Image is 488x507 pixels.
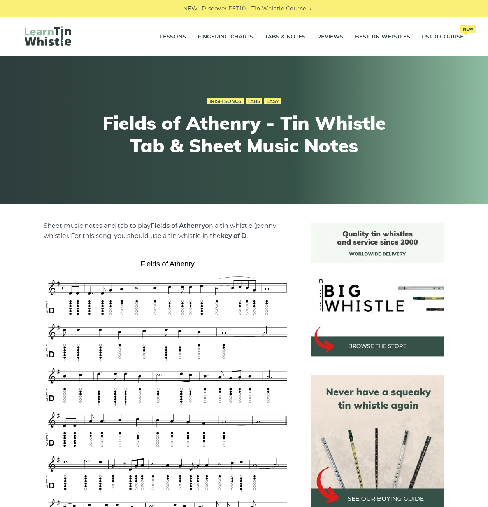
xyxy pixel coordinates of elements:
img: BigWhistle Tin Whistle Store [311,223,444,357]
a: Tabs & Notes [265,27,305,47]
p: Sheet music notes and tab to play on a tin whistle (penny whistle). For this song, you should use... [44,221,292,241]
a: Irish Songs [207,98,244,105]
a: PST10 CourseNew [422,27,463,47]
img: LearnTinWhistle.com [25,26,71,46]
a: Fingering Charts [198,27,253,47]
h1: Fields of Athenry - Tin Whistle Tab & Sheet Music Notes [101,112,387,157]
a: Best Tin Whistles [355,27,410,47]
strong: key of D [221,232,246,240]
a: Reviews [317,27,343,47]
span: New [460,25,476,33]
a: Lessons [160,27,186,47]
a: Tabs [246,98,262,105]
strong: Fields of Athenry [151,222,205,229]
a: Easy [264,98,281,105]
